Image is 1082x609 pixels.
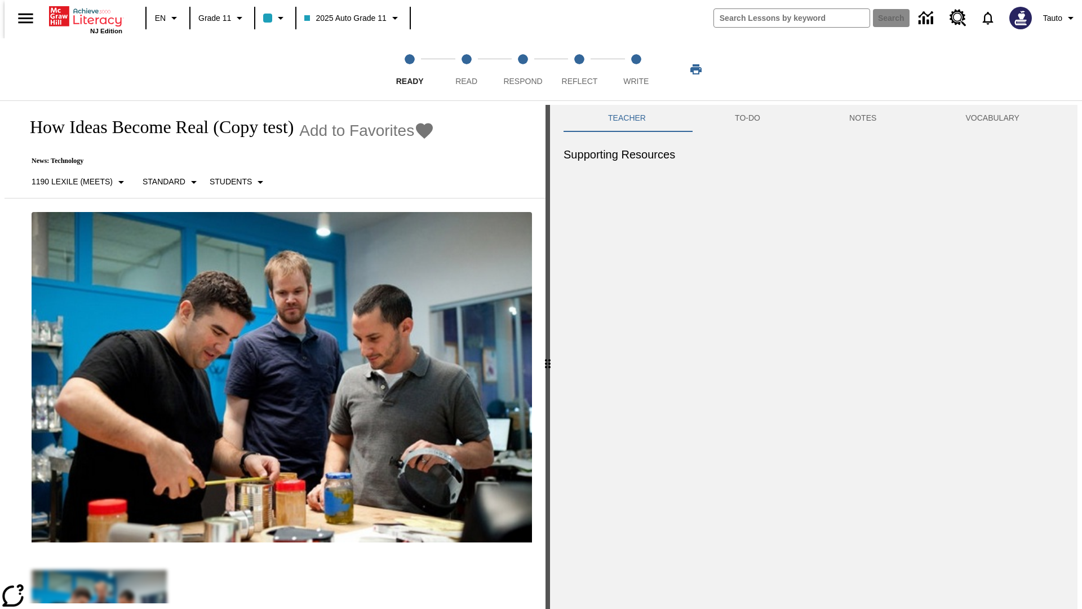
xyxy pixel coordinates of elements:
span: EN [155,12,166,24]
img: Avatar [1009,7,1032,29]
p: 1190 Lexile (Meets) [32,176,113,188]
div: reading [5,105,546,603]
a: Resource Center, Will open in new tab [943,3,973,33]
span: Respond [503,77,542,86]
button: Teacher [564,105,690,132]
button: Grade: Grade 11, Select a grade [194,8,251,28]
button: Print [678,59,714,80]
button: NOTES [805,105,921,132]
h1: How Ideas Become Real (Copy test) [18,117,294,138]
button: Class: 2025 Auto Grade 11, Select your class [300,8,406,28]
p: News: Technology [18,157,434,165]
button: Ready step 1 of 5 [377,38,442,100]
button: Class color is light blue. Change class color [259,8,292,28]
span: Reflect [562,77,598,86]
div: activity [550,105,1077,609]
span: Ready [396,77,424,86]
button: VOCABULARY [921,105,1064,132]
button: Respond step 3 of 5 [490,38,556,100]
button: Select Lexile, 1190 Lexile (Meets) [27,172,132,192]
a: Data Center [912,3,943,34]
div: Home [49,4,122,34]
span: Write [623,77,649,86]
div: Press Enter or Spacebar and then press right and left arrow keys to move the slider [546,105,550,609]
span: Add to Favorites [299,122,414,140]
img: Quirky founder Ben Kaufman tests a new product with co-worker Gaz Brown and product inventor Jon ... [32,212,532,542]
button: Profile/Settings [1039,8,1082,28]
button: Select Student [205,172,272,192]
a: Notifications [973,3,1003,33]
button: Read step 2 of 5 [433,38,499,100]
button: Open side menu [9,2,42,35]
p: Students [210,176,252,188]
button: Reflect step 4 of 5 [547,38,612,100]
input: search field [714,9,870,27]
button: Language: EN, Select a language [150,8,186,28]
span: Tauto [1043,12,1062,24]
span: NJ Edition [90,28,122,34]
p: Standard [143,176,185,188]
h6: Supporting Resources [564,145,1064,164]
button: TO-DO [690,105,805,132]
span: Grade 11 [198,12,231,24]
span: Read [455,77,477,86]
button: Select a new avatar [1003,3,1039,33]
div: Instructional Panel Tabs [564,105,1064,132]
button: Write step 5 of 5 [604,38,669,100]
button: Add to Favorites - How Ideas Become Real (Copy test) [299,121,434,140]
button: Scaffolds, Standard [138,172,205,192]
span: 2025 Auto Grade 11 [304,12,386,24]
